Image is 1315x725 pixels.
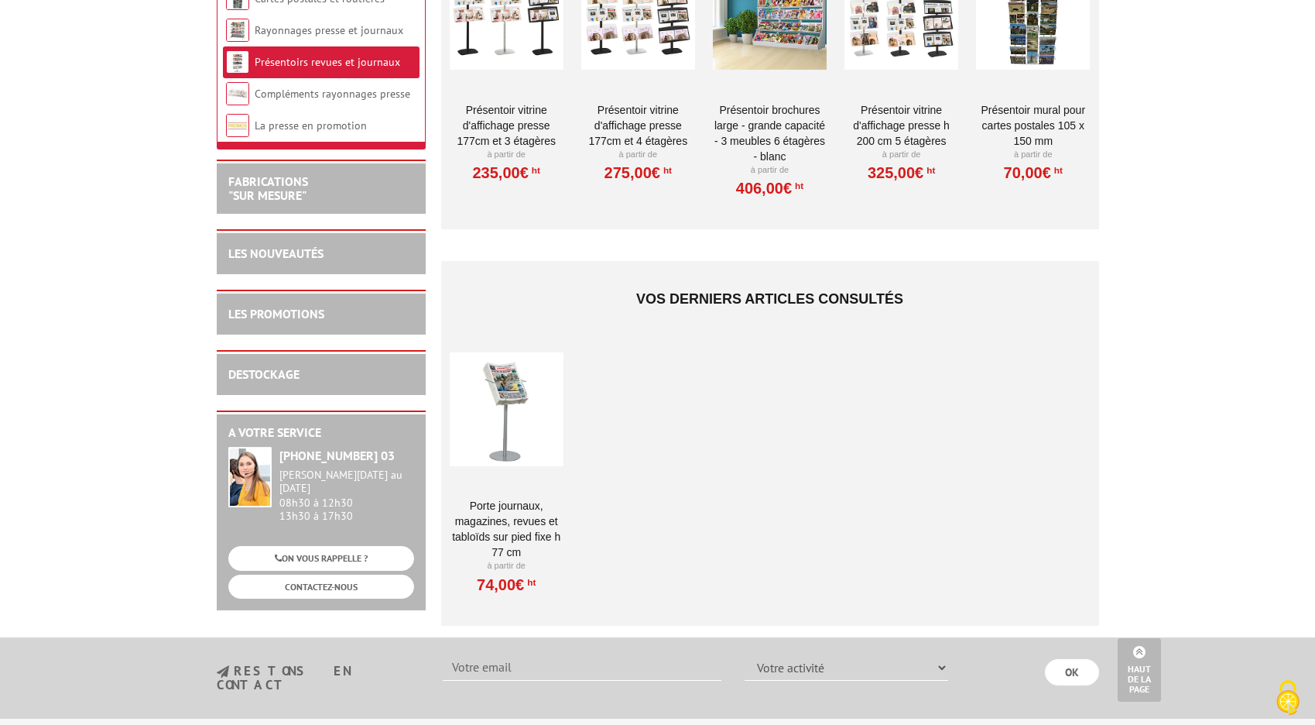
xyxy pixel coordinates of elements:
[255,87,410,101] a: Compléments rayonnages presse
[228,174,308,203] a: FABRICATIONS"Sur Mesure"
[226,114,249,137] img: La presse en promotion
[472,168,539,177] a: 235,00€HT
[1045,659,1099,685] input: OK
[217,665,420,692] h3: restons en contact
[581,102,695,149] a: Présentoir vitrine d'affichage presse 177cm et 4 étagères
[1269,679,1307,717] img: Cookies (fenêtre modale)
[226,50,249,74] img: Présentoirs revues et journaux
[443,655,721,681] input: Votre email
[713,164,827,177] p: À partir de
[279,469,414,522] div: 08h30 à 12h30 13h30 à 17h30
[226,19,249,42] img: Rayonnages presse et journaux
[279,469,414,495] div: [PERSON_NAME][DATE] au [DATE]
[450,102,563,149] a: Présentoir vitrine d'affichage presse 177cm et 3 étagères
[228,447,272,507] img: widget-service.jpg
[660,165,672,176] sup: HT
[636,291,903,307] span: Vos derniers articles consultés
[581,149,695,161] p: À partir de
[868,168,935,177] a: 325,00€HT
[976,102,1090,149] a: Présentoir mural pour cartes postales 105 x 150 mm
[228,546,414,570] a: ON VOUS RAPPELLE ?
[1004,168,1063,177] a: 70,00€HT
[217,665,229,679] img: newsletter.jpg
[450,560,563,572] p: À partir de
[477,580,536,589] a: 74,00€HT
[1051,165,1063,176] sup: HT
[976,149,1090,161] p: À partir de
[844,102,958,149] a: Présentoir vitrine d'affichage presse H 200 cm 5 étagères
[228,246,324,261] a: LES NOUVEAUTÉS
[255,23,403,37] a: Rayonnages presse et journaux
[450,498,563,560] a: Porte Journaux, Magazines, Revues et Tabloïds sur pied fixe H 77 cm
[713,102,827,164] a: Présentoir Brochures large - grande capacité - 3 meubles 6 étagères - Blanc
[228,366,300,382] a: DESTOCKAGE
[736,184,803,193] a: 406,00€HT
[923,165,935,176] sup: HT
[1261,672,1315,725] button: Cookies (fenêtre modale)
[844,149,958,161] p: À partir de
[226,82,249,105] img: Compléments rayonnages presse
[255,55,400,69] a: Présentoirs revues et journaux
[792,180,803,191] sup: HT
[604,168,672,177] a: 275,00€HT
[228,575,414,599] a: CONTACTEZ-NOUS
[1118,638,1161,702] a: Haut de la page
[228,426,414,440] h2: A votre service
[255,119,367,132] a: La presse en promotion
[529,165,540,176] sup: HT
[279,448,395,463] strong: [PHONE_NUMBER] 03
[450,149,563,161] p: À partir de
[524,577,536,588] sup: HT
[228,306,324,321] a: LES PROMOTIONS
